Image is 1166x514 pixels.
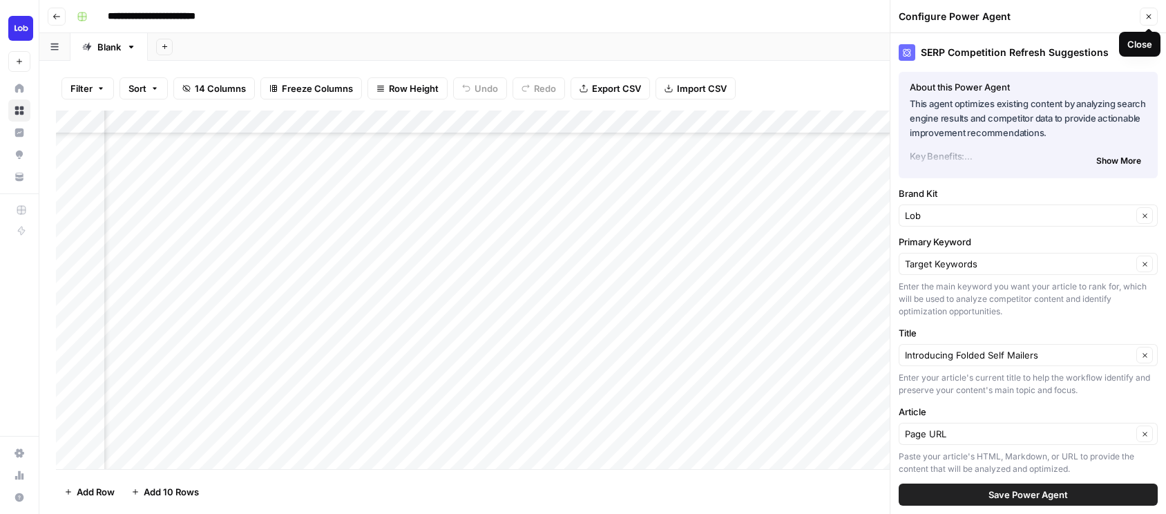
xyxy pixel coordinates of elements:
[677,82,727,95] span: Import CSV
[8,77,30,99] a: Home
[70,82,93,95] span: Filter
[120,77,168,99] button: Sort
[899,372,1158,397] div: Enter your article's current title to help the workflow identify and preserve your content's main...
[571,77,650,99] button: Export CSV
[656,77,736,99] button: Import CSV
[910,80,1147,94] div: About this Power Agent
[8,166,30,188] a: Your Data
[899,450,1158,475] div: Paste your article's HTML, Markdown, or URL to provide the content that will be analyzed and opti...
[77,485,115,499] span: Add Row
[389,82,439,95] span: Row Height
[899,326,1158,340] label: Title
[899,44,1158,61] div: SERP Competition Refresh Suggestions
[8,464,30,486] a: Usage
[905,427,1132,441] input: Page URL
[97,40,121,54] div: Blank
[910,97,1147,140] p: This agent optimizes existing content by analyzing search engine results and competitor data to p...
[282,82,353,95] span: Freeze Columns
[56,481,123,503] button: Add Row
[899,405,1158,419] label: Article
[367,77,448,99] button: Row Height
[8,16,33,41] img: Lob Logo
[123,481,207,503] button: Add 10 Rows
[453,77,507,99] button: Undo
[1096,155,1141,167] span: Show More
[899,484,1158,506] button: Save Power Agent
[910,149,1147,164] p: Key Benefits:
[899,280,1158,318] div: Enter the main keyword you want your article to rank for, which will be used to analyze competito...
[513,77,565,99] button: Redo
[905,257,1132,271] input: Target Keywords
[899,235,1158,249] label: Primary Keyword
[1091,152,1147,170] button: Show More
[534,82,556,95] span: Redo
[8,122,30,144] a: Insights
[128,82,146,95] span: Sort
[905,348,1132,362] input: Introducing Folded Self Mailers
[8,442,30,464] a: Settings
[899,187,1158,200] label: Brand Kit
[905,209,1132,222] input: Lob
[8,144,30,166] a: Opportunities
[260,77,362,99] button: Freeze Columns
[475,82,498,95] span: Undo
[592,82,641,95] span: Export CSV
[70,33,148,61] a: Blank
[61,77,114,99] button: Filter
[8,11,30,46] button: Workspace: Lob
[988,488,1068,502] span: Save Power Agent
[173,77,255,99] button: 14 Columns
[144,485,199,499] span: Add 10 Rows
[8,486,30,508] button: Help + Support
[8,99,30,122] a: Browse
[195,82,246,95] span: 14 Columns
